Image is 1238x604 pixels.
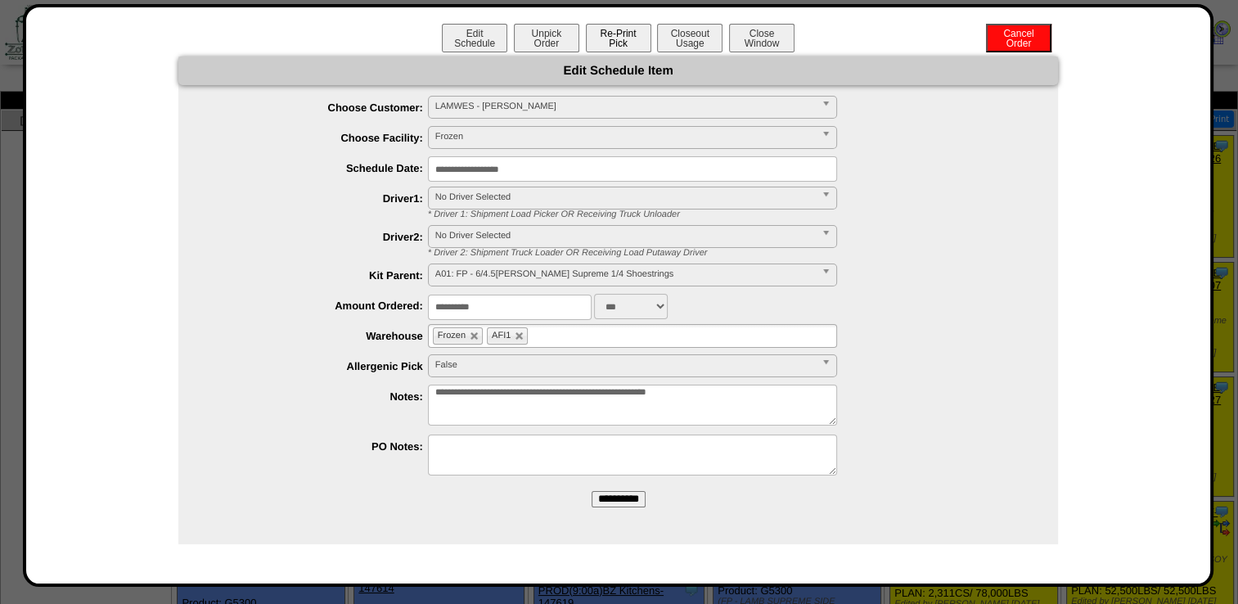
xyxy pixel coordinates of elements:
[211,231,428,243] label: Driver2:
[211,101,428,114] label: Choose Customer:
[211,162,428,174] label: Schedule Date:
[416,248,1058,258] div: * Driver 2: Shipment Truck Loader OR Receiving Load Putaway Driver
[729,24,795,52] button: CloseWindow
[211,192,428,205] label: Driver1:
[435,127,815,146] span: Frozen
[435,355,815,375] span: False
[211,132,428,144] label: Choose Facility:
[211,440,428,453] label: PO Notes:
[435,187,815,207] span: No Driver Selected
[435,97,815,116] span: LAMWES - [PERSON_NAME]
[438,331,466,340] span: Frozen
[416,210,1058,219] div: * Driver 1: Shipment Load Picker OR Receiving Truck Unloader
[435,226,815,246] span: No Driver Selected
[435,264,815,284] span: A01: FP - 6/4.5[PERSON_NAME] Supreme 1/4 Shoestrings
[986,24,1051,52] button: CancelOrder
[492,331,511,340] span: AFI1
[514,24,579,52] button: UnpickOrder
[211,390,428,403] label: Notes:
[657,24,723,52] button: CloseoutUsage
[211,330,428,342] label: Warehouse
[586,24,651,52] button: Re-PrintPick
[211,269,428,282] label: Kit Parent:
[211,360,428,372] label: Allergenic Pick
[442,24,507,52] button: EditSchedule
[178,56,1058,85] div: Edit Schedule Item
[211,300,428,312] label: Amount Ordered:
[727,37,796,49] a: CloseWindow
